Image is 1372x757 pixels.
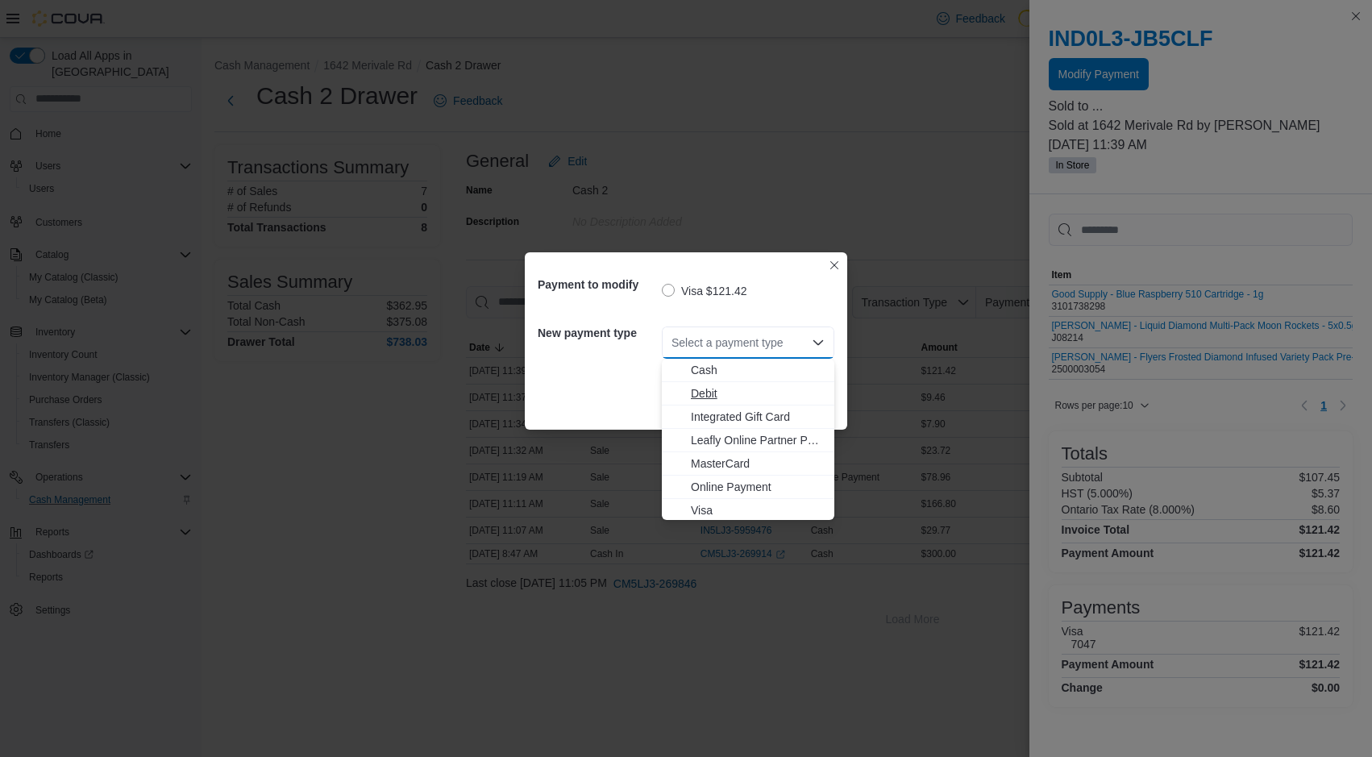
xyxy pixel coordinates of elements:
[691,409,825,425] span: Integrated Gift Card
[662,452,834,476] button: MasterCard
[691,502,825,518] span: Visa
[691,362,825,378] span: Cash
[662,359,834,522] div: Choose from the following options
[825,256,844,275] button: Closes this modal window
[662,429,834,452] button: Leafly Online Partner Payment
[662,476,834,499] button: Online Payment
[812,336,825,349] button: Close list of options
[662,499,834,522] button: Visa
[662,382,834,406] button: Debit
[691,455,825,472] span: MasterCard
[662,281,746,301] label: Visa $121.42
[671,333,673,352] input: Accessible screen reader label
[691,432,825,448] span: Leafly Online Partner Payment
[538,268,659,301] h5: Payment to modify
[662,406,834,429] button: Integrated Gift Card
[662,359,834,382] button: Cash
[691,479,825,495] span: Online Payment
[691,385,825,401] span: Debit
[538,317,659,349] h5: New payment type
